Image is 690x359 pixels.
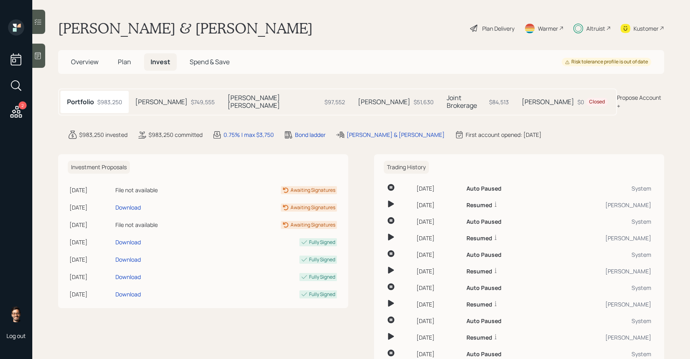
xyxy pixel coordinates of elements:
[466,218,502,225] h6: Auto Paused
[466,130,542,139] div: First account opened: [DATE]
[6,332,26,340] div: Log out
[309,239,335,246] div: Fully Signed
[416,283,460,292] div: [DATE]
[551,201,651,209] div: [PERSON_NAME]
[67,98,94,106] h5: Portfolio
[416,250,460,259] div: [DATE]
[586,24,605,33] div: Altruist
[489,98,509,106] div: $84,513
[69,255,112,264] div: [DATE]
[151,57,170,66] span: Invest
[466,202,492,209] h6: Resumed
[466,285,502,292] h6: Auto Paused
[228,94,321,109] h5: [PERSON_NAME] [PERSON_NAME]
[190,57,230,66] span: Spend & Save
[447,94,486,109] h5: Joint Brokerage
[551,267,651,275] div: [PERSON_NAME]
[58,19,313,37] h1: [PERSON_NAME] & [PERSON_NAME]
[634,24,659,33] div: Kustomer
[347,130,445,139] div: [PERSON_NAME] & [PERSON_NAME]
[148,130,203,139] div: $983,250 committed
[617,93,664,110] div: Propose Account +
[115,186,210,194] div: File not available
[466,334,492,341] h6: Resumed
[466,235,492,242] h6: Resumed
[135,98,188,106] h5: [PERSON_NAME]
[115,203,141,212] div: Download
[551,350,651,358] div: System
[551,283,651,292] div: System
[71,57,98,66] span: Overview
[416,267,460,275] div: [DATE]
[69,273,112,281] div: [DATE]
[224,130,274,139] div: 0.75% | max $3,750
[565,59,648,65] div: Risk tolerance profile is out of date
[466,301,492,308] h6: Resumed
[69,203,112,212] div: [DATE]
[324,98,345,106] div: $97,552
[551,317,651,325] div: System
[115,238,141,246] div: Download
[295,130,326,139] div: Bond ladder
[538,24,558,33] div: Warmer
[416,350,460,358] div: [DATE]
[309,291,335,298] div: Fully Signed
[115,273,141,281] div: Download
[551,250,651,259] div: System
[69,220,112,229] div: [DATE]
[577,98,608,106] div: $0
[466,318,502,325] h6: Auto Paused
[358,98,410,106] h5: [PERSON_NAME]
[416,234,460,242] div: [DATE]
[291,204,335,211] div: Awaiting Signatures
[384,161,429,174] h6: Trading History
[19,101,27,109] div: 2
[551,234,651,242] div: [PERSON_NAME]
[589,99,605,105] div: Closed
[466,268,492,275] h6: Resumed
[69,186,112,194] div: [DATE]
[191,98,215,106] div: $749,555
[309,273,335,281] div: Fully Signed
[551,184,651,193] div: System
[416,333,460,342] div: [DATE]
[414,98,434,106] div: $51,630
[416,300,460,309] div: [DATE]
[97,98,122,106] div: $983,250
[416,201,460,209] div: [DATE]
[291,187,335,194] div: Awaiting Signatures
[8,306,24,322] img: sami-boghos-headshot.png
[466,252,502,258] h6: Auto Paused
[69,290,112,298] div: [DATE]
[522,98,574,106] h5: [PERSON_NAME]
[115,290,141,298] div: Download
[68,161,130,174] h6: Investment Proposals
[115,255,141,264] div: Download
[551,217,651,226] div: System
[79,130,128,139] div: $983,250 invested
[291,221,335,229] div: Awaiting Signatures
[482,24,514,33] div: Plan Delivery
[118,57,131,66] span: Plan
[466,351,502,358] h6: Auto Paused
[466,185,502,192] h6: Auto Paused
[309,256,335,263] div: Fully Signed
[416,184,460,193] div: [DATE]
[416,217,460,226] div: [DATE]
[69,238,112,246] div: [DATE]
[551,300,651,309] div: [PERSON_NAME]
[416,317,460,325] div: [DATE]
[115,220,210,229] div: File not available
[551,333,651,342] div: [PERSON_NAME]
